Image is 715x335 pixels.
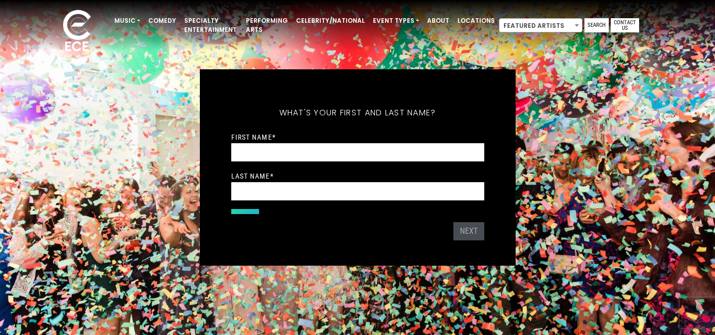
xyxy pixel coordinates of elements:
label: First Name [231,133,276,142]
a: Specialty Entertainment [180,12,242,38]
a: Locations [453,12,499,29]
h5: What's your first and last name? [231,95,484,131]
span: Featured Artists [499,18,582,32]
a: Music [110,12,144,29]
a: Performing Arts [242,12,292,38]
a: About [423,12,453,29]
label: Last Name [231,172,274,181]
a: Celebrity/National [292,12,369,29]
a: Comedy [144,12,180,29]
a: Event Types [369,12,423,29]
img: ece_new_logo_whitev2-1.png [52,7,102,56]
span: Featured Artists [499,19,582,33]
a: Contact Us [611,18,639,32]
a: Search [584,18,609,32]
